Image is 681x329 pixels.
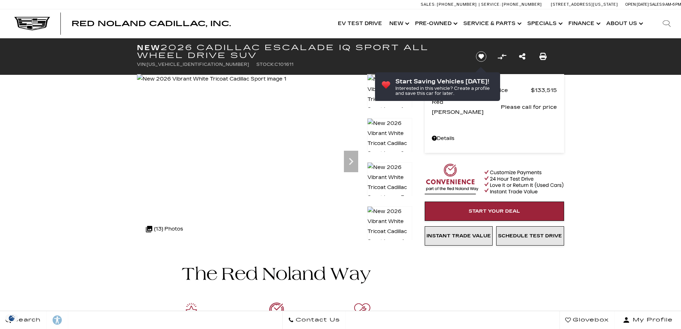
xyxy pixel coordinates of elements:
[275,62,293,67] span: C101611
[426,233,491,239] span: Instant Trade Value
[411,9,460,38] a: Pre-Owned
[367,206,412,247] img: New 2026 Vibrant White Tricoat Cadillac Sport image 4
[11,315,41,325] span: Search
[334,9,386,38] a: EV Test Drive
[496,226,564,246] a: Schedule Test Drive
[531,85,557,95] span: $133,515
[367,162,412,203] img: New 2026 Vibrant White Tricoat Cadillac Sport image 3
[4,314,20,322] img: Opt-Out Icon
[479,3,544,6] a: Service: [PHONE_NUMBER]
[367,74,412,115] img: New 2026 Vibrant White Tricoat Cadillac Sport image 1
[519,52,525,62] a: Share this New 2026 Cadillac ESCALADE IQ Sport All Wheel Drive SUV
[524,9,565,38] a: Specials
[425,226,493,246] a: Instant Trade Value
[501,102,557,112] span: Please call for price
[386,9,411,38] a: New
[603,9,645,38] a: About Us
[137,43,161,52] strong: New
[432,97,501,117] span: Red [PERSON_NAME]
[4,314,20,322] section: Click to Open Cookie Consent Modal
[432,85,557,95] a: MSRP - Total Vehicle Price $133,515
[615,311,681,329] button: Open user profile menu
[559,311,615,329] a: Glovebox
[539,52,547,62] a: Print this New 2026 Cadillac ESCALADE IQ Sport All Wheel Drive SUV
[256,62,275,67] span: Stock:
[147,62,249,67] span: [US_VEHICLE_IDENTIFICATION_NUMBER]
[432,134,557,144] a: Details
[367,118,412,159] img: New 2026 Vibrant White Tricoat Cadillac Sport image 2
[625,2,649,7] span: Open [DATE]
[565,9,603,38] a: Finance
[437,2,477,7] span: [PHONE_NUMBER]
[432,85,531,95] span: MSRP - Total Vehicle Price
[137,44,464,59] h1: 2026 Cadillac ESCALADE IQ Sport All Wheel Drive SUV
[469,208,520,214] span: Start Your Deal
[425,202,564,221] a: Start Your Deal
[460,9,524,38] a: Service & Parts
[137,74,286,84] img: New 2026 Vibrant White Tricoat Cadillac Sport image 1
[421,3,479,6] a: Sales: [PHONE_NUMBER]
[551,2,618,7] a: [STREET_ADDRESS][US_STATE]
[71,20,231,27] a: Red Noland Cadillac, Inc.
[344,151,358,172] div: Next
[571,315,609,325] span: Glovebox
[71,19,231,28] span: Red Noland Cadillac, Inc.
[282,311,346,329] a: Contact Us
[137,62,147,67] span: VIN:
[421,2,436,7] span: Sales:
[432,97,557,117] a: Red [PERSON_NAME] Please call for price
[502,2,542,7] span: [PHONE_NUMBER]
[473,51,489,62] button: Save vehicle
[650,2,662,7] span: Sales:
[14,17,50,30] img: Cadillac Dark Logo with Cadillac White Text
[497,51,507,62] button: Compare Vehicle
[498,233,562,239] span: Schedule Test Drive
[481,2,501,7] span: Service:
[142,221,187,238] div: (13) Photos
[662,2,681,7] span: 9 AM-6 PM
[630,315,673,325] span: My Profile
[294,315,340,325] span: Contact Us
